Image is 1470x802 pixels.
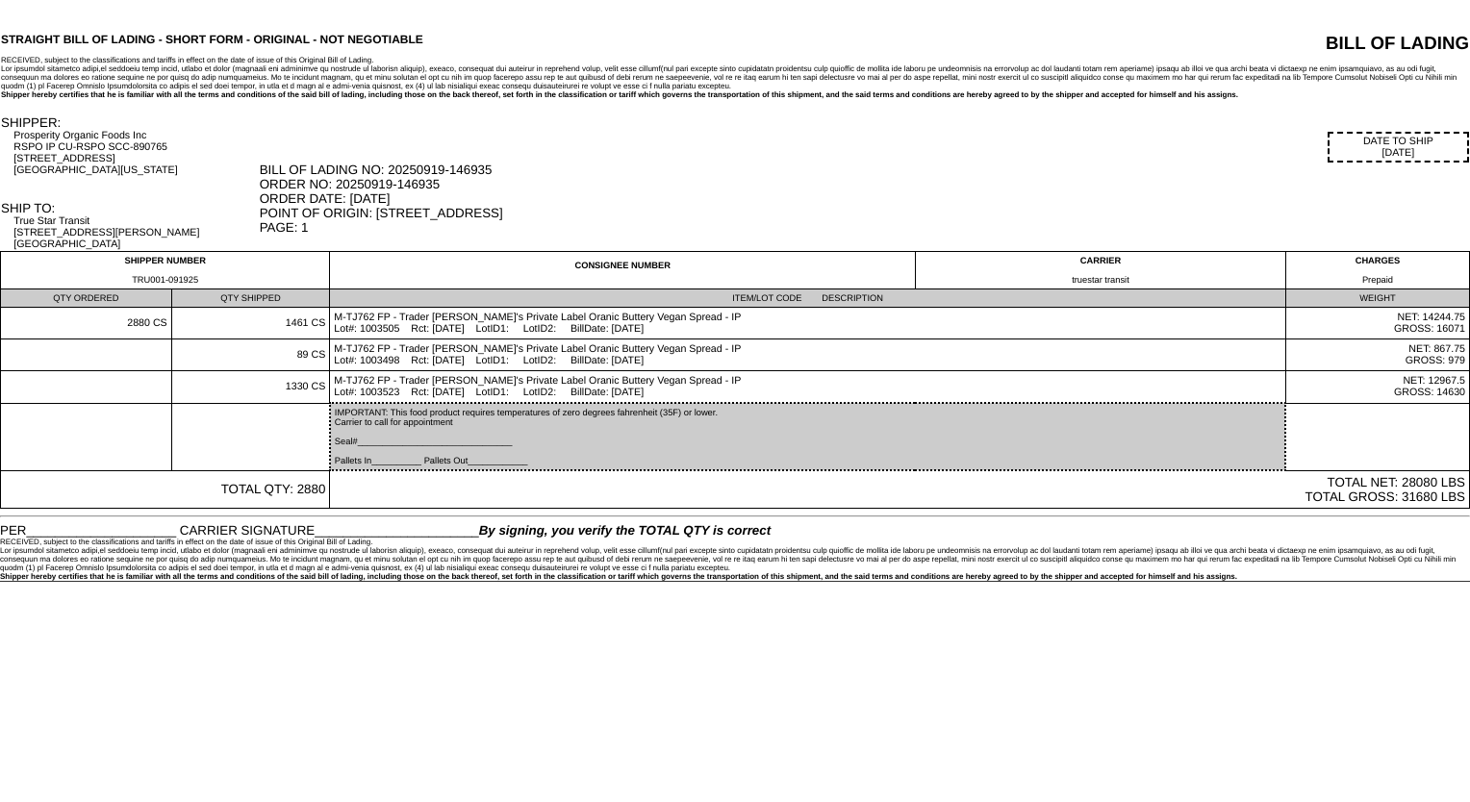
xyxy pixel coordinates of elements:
div: Prosperity Organic Foods Inc RSPO IP CU-RSPO SCC-890765 [STREET_ADDRESS] [GEOGRAPHIC_DATA][US_STATE] [13,130,257,176]
td: 1461 CS [171,308,330,339]
td: M-TJ762 FP - Trader [PERSON_NAME]'s Private Label Oranic Buttery Vegan Spread - IP Lot#: 1003523 ... [330,371,1286,404]
td: NET: 867.75 GROSS: 979 [1285,339,1469,371]
td: M-TJ762 FP - Trader [PERSON_NAME]'s Private Label Oranic Buttery Vegan Spread - IP Lot#: 1003498 ... [330,339,1286,371]
span: By signing, you verify the TOTAL QTY is correct [479,523,771,538]
td: 1330 CS [171,371,330,404]
td: IMPORTANT: This food product requires temperatures of zero degrees fahrenheit (35F) or lower. Car... [330,403,1286,470]
div: BILL OF LADING [1076,33,1469,54]
div: DATE TO SHIP [DATE] [1328,132,1469,163]
td: QTY ORDERED [1,289,172,308]
div: BILL OF LADING NO: 20250919-146935 ORDER NO: 20250919-146935 ORDER DATE: [DATE] POINT OF ORIGIN: ... [260,163,1469,235]
td: NET: 12967.5 GROSS: 14630 [1285,371,1469,404]
td: QTY SHIPPED [171,289,330,308]
td: TOTAL NET: 28080 LBS TOTAL GROSS: 31680 LBS [330,470,1470,509]
div: SHIP TO: [1,201,258,215]
div: True Star Transit [STREET_ADDRESS][PERSON_NAME] [GEOGRAPHIC_DATA] [13,215,257,250]
div: SHIPPER: [1,115,258,130]
td: CONSIGNEE NUMBER [330,252,916,289]
td: 2880 CS [1,308,172,339]
td: M-TJ762 FP - Trader [PERSON_NAME]'s Private Label Oranic Buttery Vegan Spread - IP Lot#: 1003505 ... [330,308,1286,339]
td: SHIPPER NUMBER [1,252,330,289]
td: CHARGES [1285,252,1469,289]
div: Prepaid [1290,275,1465,285]
div: TRU001-091925 [5,275,325,285]
td: NET: 14244.75 GROSS: 16071 [1285,308,1469,339]
td: ITEM/LOT CODE DESCRIPTION [330,289,1286,308]
div: Shipper hereby certifies that he is familiar with all the terms and conditions of the said bill o... [1,90,1469,99]
td: TOTAL QTY: 2880 [1,470,330,509]
div: truestar transit [920,275,1281,285]
td: CARRIER [915,252,1285,289]
td: WEIGHT [1285,289,1469,308]
td: 89 CS [171,339,330,371]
